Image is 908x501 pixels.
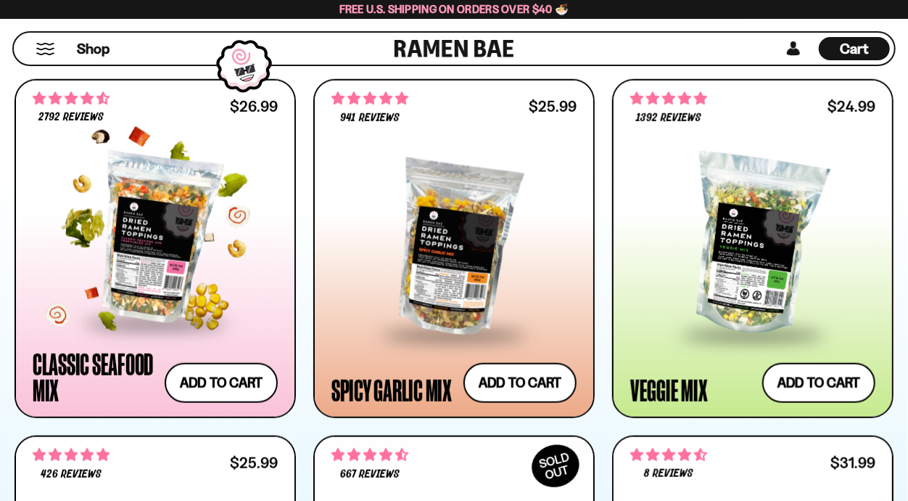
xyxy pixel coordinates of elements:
span: 4.76 stars [630,89,707,108]
span: 4.64 stars [331,446,408,465]
div: $25.99 [230,456,278,470]
span: Shop [77,39,110,59]
button: Add to cart [463,363,577,403]
a: 4.75 stars 941 reviews $25.99 Spicy Garlic Mix Add to cart [313,79,595,418]
span: 941 reviews [340,113,399,124]
span: 667 reviews [340,469,400,481]
div: $31.99 [830,456,875,470]
button: Add to cart [762,363,875,403]
span: 8 reviews [644,468,693,480]
div: $25.99 [529,99,577,113]
span: 4.75 stars [331,89,408,108]
span: Cart [841,40,869,57]
a: 4.68 stars 2792 reviews $26.99 Classic Seafood Mix Add to cart [15,79,296,418]
div: $26.99 [230,99,278,113]
button: Add to cart [165,363,278,403]
span: 4.76 stars [33,446,110,465]
span: Free U.S. Shipping on Orders over $40 🍜 [339,2,569,16]
span: 1392 reviews [636,113,701,124]
button: Mobile Menu Trigger [36,43,55,55]
div: Classic Seafood Mix [33,351,157,403]
div: $24.99 [827,99,875,113]
div: SOLD OUT [524,437,587,495]
span: 2792 reviews [38,112,104,123]
div: Spicy Garlic Mix [331,377,452,403]
a: Shop [77,37,110,60]
div: Veggie Mix [630,377,708,403]
span: 4.62 stars [630,446,707,465]
span: 4.68 stars [33,89,110,108]
span: 426 reviews [41,469,102,481]
a: Cart [819,33,890,65]
a: 4.76 stars 1392 reviews $24.99 Veggie Mix Add to cart [612,79,893,418]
